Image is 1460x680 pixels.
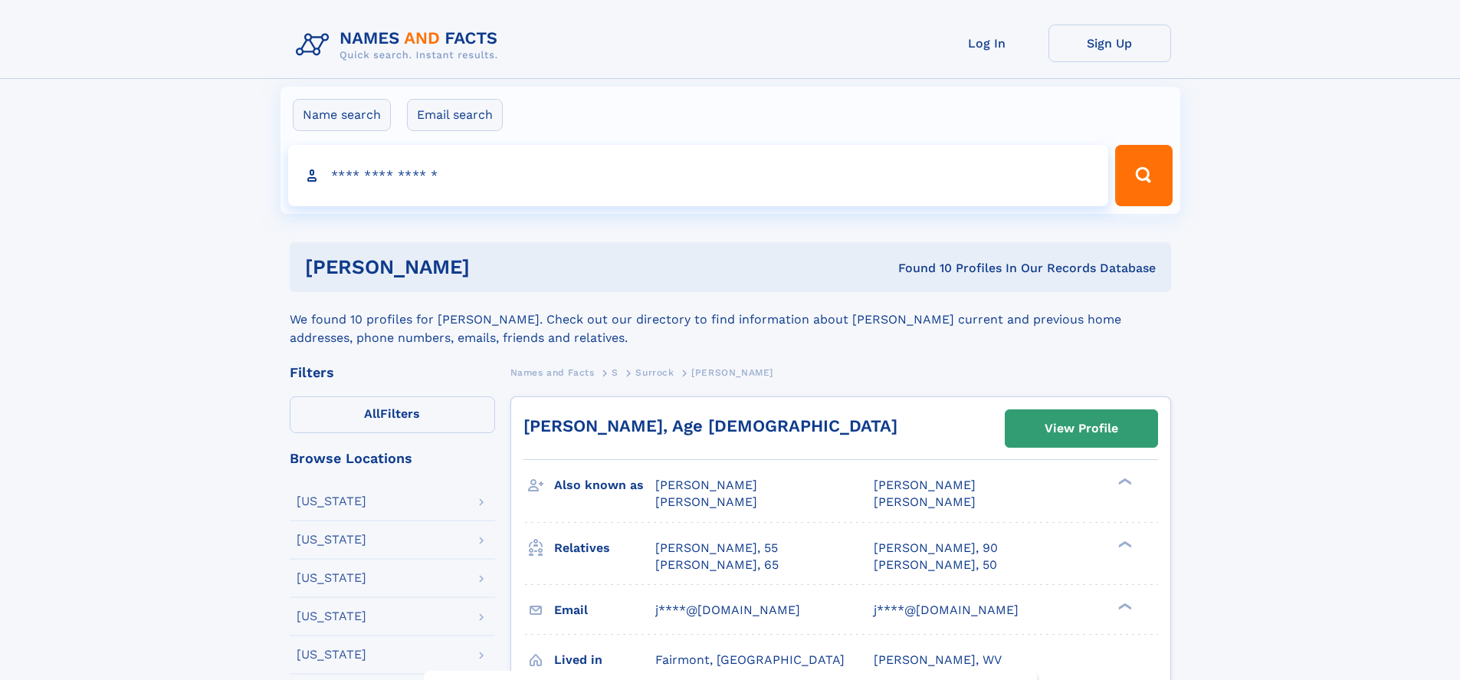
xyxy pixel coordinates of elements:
h3: Email [554,597,655,623]
span: [PERSON_NAME] [691,367,773,378]
label: Email search [407,99,503,131]
div: [US_STATE] [297,649,366,661]
div: [US_STATE] [297,495,366,508]
h3: Lived in [554,647,655,673]
a: View Profile [1006,410,1157,447]
a: Log In [926,25,1048,62]
span: [PERSON_NAME] [655,494,757,509]
div: View Profile [1045,411,1118,446]
a: [PERSON_NAME], Age [DEMOGRAPHIC_DATA] [523,416,897,435]
span: [PERSON_NAME] [874,478,976,492]
a: Names and Facts [510,363,595,382]
h3: Also known as [554,472,655,498]
div: We found 10 profiles for [PERSON_NAME]. Check out our directory to find information about [PERSON... [290,292,1171,347]
button: Search Button [1115,145,1172,206]
a: [PERSON_NAME], 50 [874,557,997,573]
h3: Relatives [554,535,655,561]
label: Name search [293,99,391,131]
a: [PERSON_NAME], 90 [874,540,998,557]
span: Surrock [635,367,674,378]
a: [PERSON_NAME], 55 [655,540,778,557]
h1: [PERSON_NAME] [305,258,684,277]
span: [PERSON_NAME], WV [874,652,1002,667]
div: Filters [290,366,495,379]
div: [US_STATE] [297,610,366,623]
div: Found 10 Profiles In Our Records Database [684,260,1156,277]
span: S [612,367,618,378]
img: Logo Names and Facts [290,25,510,66]
span: [PERSON_NAME] [655,478,757,492]
div: [US_STATE] [297,534,366,546]
a: [PERSON_NAME], 65 [655,557,779,573]
div: ❯ [1114,539,1133,549]
div: Browse Locations [290,452,495,465]
div: ❯ [1114,601,1133,611]
span: [PERSON_NAME] [874,494,976,509]
label: Filters [290,396,495,433]
span: All [364,406,380,421]
div: [US_STATE] [297,572,366,584]
input: search input [288,145,1109,206]
a: S [612,363,618,382]
span: Fairmont, [GEOGRAPHIC_DATA] [655,652,845,667]
a: Sign Up [1048,25,1171,62]
a: Surrock [635,363,674,382]
div: ❯ [1114,477,1133,487]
